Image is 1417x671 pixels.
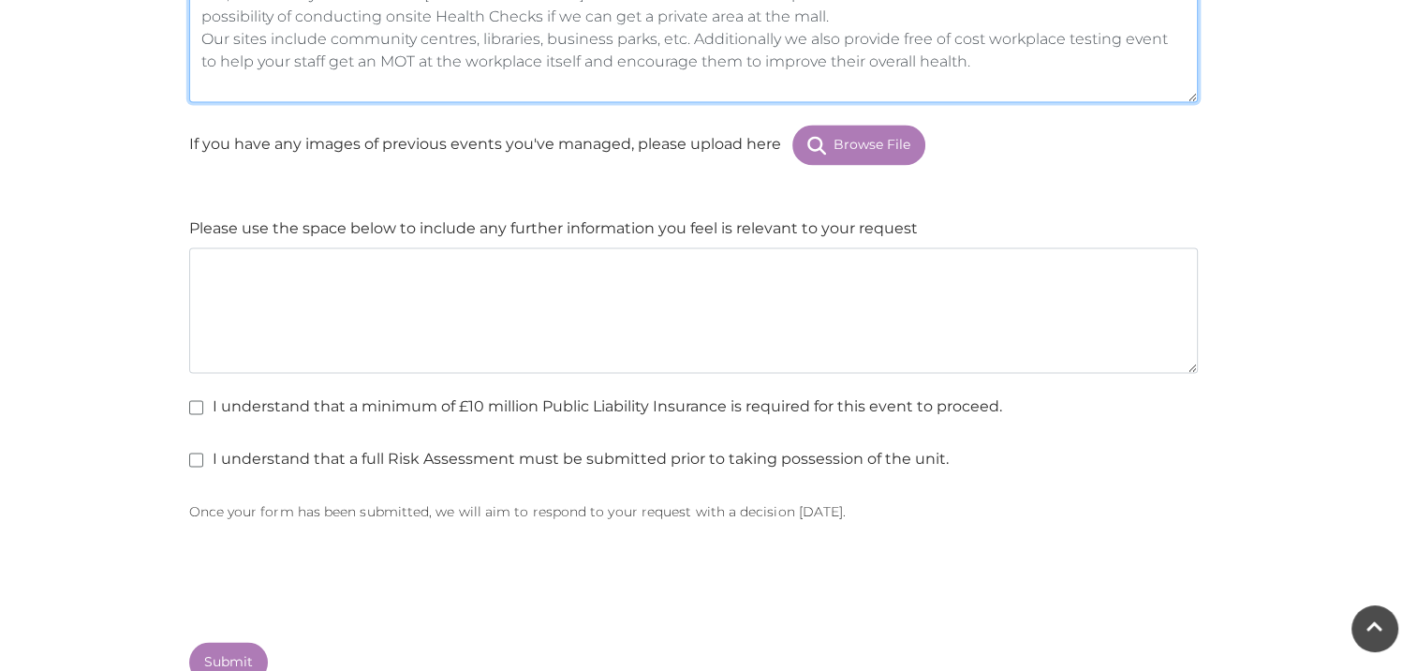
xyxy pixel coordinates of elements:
button: Browse File [792,125,925,165]
p: Once your form has been submitted, we will aim to respond to your request with a decision [DATE]. [189,500,1198,523]
label: If you have any images of previous events you've managed, please upload here [189,133,781,156]
label: I understand that a minimum of £10 million Public Liability Insurance is required for this event ... [189,395,1002,418]
label: Please use the space below to include any further information you feel is relevant to your request [189,217,918,240]
label: I understand that a full Risk Assessment must be submitted prior to taking possession of the unit. [189,448,949,470]
iframe: Widget containing checkbox for hCaptcha security challenge [189,542,472,613]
